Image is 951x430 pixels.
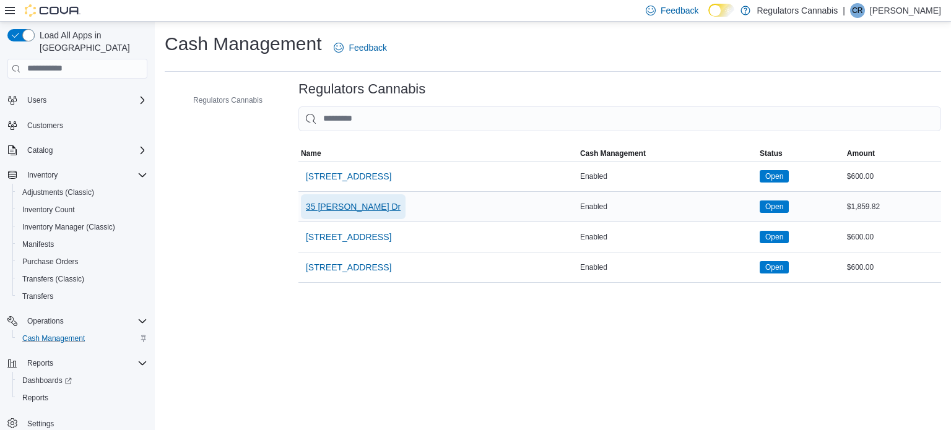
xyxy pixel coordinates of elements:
[2,312,152,330] button: Operations
[845,260,941,275] div: $600.00
[847,148,875,158] span: Amount
[765,201,783,212] span: Open
[757,3,838,18] p: Regulators Cannabis
[12,288,152,305] button: Transfers
[301,148,321,158] span: Name
[12,389,152,406] button: Reports
[22,376,72,385] span: Dashboards
[852,3,862,18] span: CR
[22,257,79,267] span: Purchase Orders
[2,166,152,184] button: Inventory
[845,199,941,214] div: $1,859.82
[22,291,53,301] span: Transfers
[17,254,147,269] span: Purchase Orders
[22,314,69,329] button: Operations
[765,262,783,273] span: Open
[22,393,48,403] span: Reports
[17,272,89,286] a: Transfers (Classic)
[306,231,391,243] span: [STREET_ADDRESS]
[17,272,147,286] span: Transfers (Classic)
[27,358,53,368] span: Reports
[27,419,54,429] span: Settings
[765,171,783,182] span: Open
[870,3,941,18] p: [PERSON_NAME]
[301,164,396,189] button: [STREET_ADDRESS]
[25,4,80,17] img: Cova
[306,261,391,273] span: [STREET_ADDRESS]
[298,82,425,97] h3: Regulators Cannabis
[22,93,147,108] span: Users
[12,270,152,288] button: Transfers (Classic)
[22,333,85,343] span: Cash Management
[17,390,53,405] a: Reports
[17,373,77,388] a: Dashboards
[578,230,757,244] div: Enabled
[298,106,941,131] input: This is a search bar. As you type, the results lower in the page will automatically filter.
[165,32,321,56] h1: Cash Management
[17,220,147,234] span: Inventory Manager (Classic)
[760,200,789,213] span: Open
[35,29,147,54] span: Load All Apps in [GEOGRAPHIC_DATA]
[301,194,406,219] button: 35 [PERSON_NAME] Dr
[12,184,152,201] button: Adjustments (Classic)
[22,356,58,371] button: Reports
[22,118,68,133] a: Customers
[765,231,783,243] span: Open
[193,95,263,105] span: Regulators Cannabis
[306,200,401,213] span: 35 [PERSON_NAME] Dr
[22,274,84,284] span: Transfers (Classic)
[12,372,152,389] a: Dashboards
[661,4,698,17] span: Feedback
[845,169,941,184] div: $600.00
[17,289,147,304] span: Transfers
[17,331,147,346] span: Cash Management
[176,93,267,108] button: Regulators Cannabis
[27,316,64,326] span: Operations
[12,218,152,236] button: Inventory Manager (Classic)
[22,356,147,371] span: Reports
[850,3,865,18] div: Cole Rogers
[845,230,941,244] div: $600.00
[17,331,90,346] a: Cash Management
[17,237,147,252] span: Manifests
[349,41,386,54] span: Feedback
[17,254,84,269] a: Purchase Orders
[22,118,147,133] span: Customers
[757,146,845,161] button: Status
[17,373,147,388] span: Dashboards
[17,202,80,217] a: Inventory Count
[22,187,94,197] span: Adjustments (Classic)
[580,148,646,158] span: Cash Management
[298,146,578,161] button: Name
[578,260,757,275] div: Enabled
[12,236,152,253] button: Manifests
[12,330,152,347] button: Cash Management
[301,255,396,280] button: [STREET_ADDRESS]
[760,170,789,183] span: Open
[22,143,147,158] span: Catalog
[17,202,147,217] span: Inventory Count
[22,168,147,183] span: Inventory
[12,201,152,218] button: Inventory Count
[845,146,941,161] button: Amount
[2,355,152,372] button: Reports
[843,3,845,18] p: |
[17,185,147,200] span: Adjustments (Classic)
[2,116,152,134] button: Customers
[329,35,391,60] a: Feedback
[708,4,734,17] input: Dark Mode
[22,314,147,329] span: Operations
[578,146,757,161] button: Cash Management
[301,225,396,249] button: [STREET_ADDRESS]
[22,143,58,158] button: Catalog
[17,237,59,252] a: Manifests
[578,199,757,214] div: Enabled
[17,390,147,405] span: Reports
[17,289,58,304] a: Transfers
[760,148,783,158] span: Status
[760,231,789,243] span: Open
[578,169,757,184] div: Enabled
[22,239,54,249] span: Manifests
[22,93,51,108] button: Users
